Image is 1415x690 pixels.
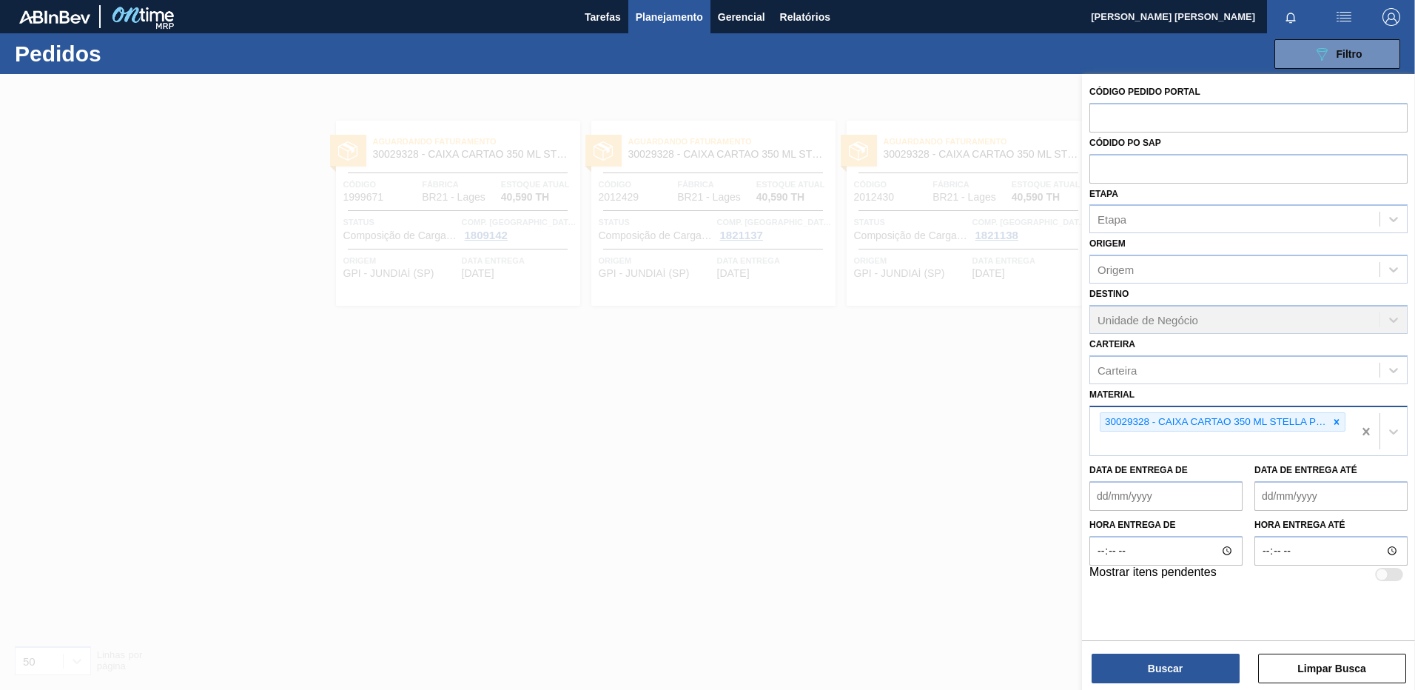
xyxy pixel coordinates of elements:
[1254,515,1408,536] label: Hora entrega até
[1089,481,1243,511] input: dd/mm/yyyy
[1098,213,1126,226] div: Etapa
[780,8,830,26] span: Relatórios
[1089,566,1217,583] label: Mostrar itens pendentes
[1267,7,1314,27] button: Notificações
[585,8,621,26] span: Tarefas
[1089,339,1135,349] label: Carteira
[19,10,90,24] img: TNhmsLtSVTkK8tSr43FrP2fwEKptu5GPRR3wAAAABJRU5ErkJggg==
[1089,389,1135,400] label: Material
[1335,8,1353,26] img: userActions
[636,8,703,26] span: Planejamento
[15,45,236,62] h1: Pedidos
[1089,289,1129,299] label: Destino
[1098,364,1137,376] div: Carteira
[1089,189,1118,199] label: Etapa
[1089,515,1243,536] label: Hora entrega de
[1089,465,1188,475] label: Data de Entrega de
[1100,413,1328,432] div: 30029328 - CAIXA CARTAO 350 ML STELLA PURE GOLD C08
[1254,481,1408,511] input: dd/mm/yyyy
[1089,87,1200,97] label: Código Pedido Portal
[1274,39,1400,69] button: Filtro
[1098,264,1134,276] div: Origem
[1089,138,1161,148] label: Códido PO SAP
[1254,465,1357,475] label: Data de Entrega até
[1089,238,1126,249] label: Origem
[1337,48,1362,60] span: Filtro
[718,8,765,26] span: Gerencial
[1382,8,1400,26] img: Logout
